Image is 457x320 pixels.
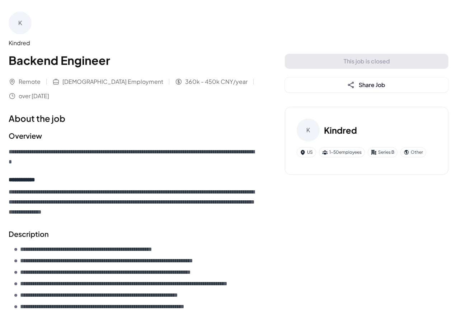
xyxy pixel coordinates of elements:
[324,124,357,137] h3: Kindred
[9,52,256,69] h1: Backend Engineer
[62,77,163,86] span: [DEMOGRAPHIC_DATA] Employment
[359,81,385,89] span: Share Job
[297,147,316,157] div: US
[185,77,248,86] span: 360k - 450k CNY/year
[19,92,49,100] span: over [DATE]
[285,77,448,92] button: Share Job
[319,147,365,157] div: 1-50 employees
[297,119,320,142] div: K
[9,112,256,125] h1: About the job
[400,147,426,157] div: Other
[9,39,256,47] div: Kindred
[9,11,32,34] div: K
[9,229,256,239] h2: Description
[19,77,41,86] span: Remote
[368,147,397,157] div: Series B
[9,130,256,141] h2: Overview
